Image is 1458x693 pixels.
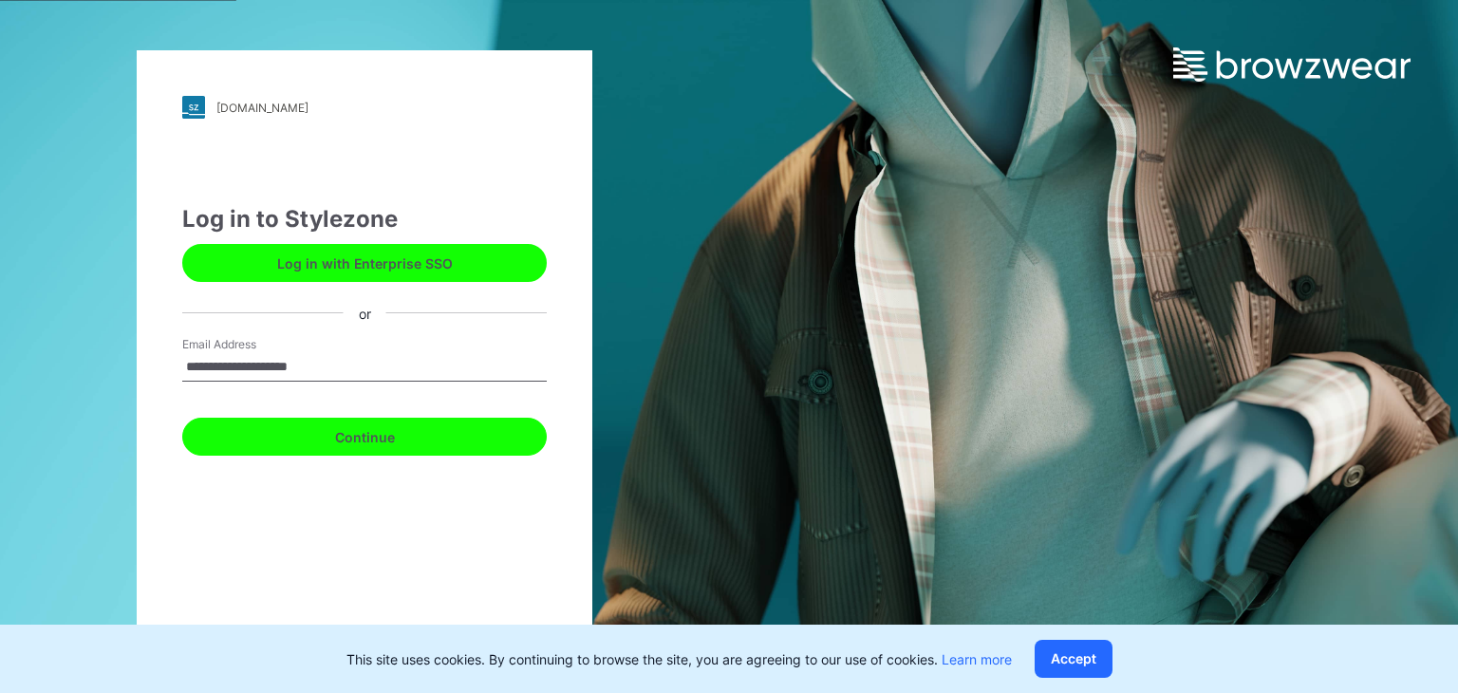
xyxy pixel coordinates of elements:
img: stylezone-logo.562084cfcfab977791bfbf7441f1a819.svg [182,96,205,119]
div: or [344,303,386,323]
a: [DOMAIN_NAME] [182,96,547,119]
button: Accept [1035,640,1112,678]
a: Learn more [942,651,1012,667]
label: Email Address [182,336,315,353]
button: Log in with Enterprise SSO [182,244,547,282]
p: This site uses cookies. By continuing to browse the site, you are agreeing to our use of cookies. [346,649,1012,669]
button: Continue [182,418,547,456]
img: browzwear-logo.e42bd6dac1945053ebaf764b6aa21510.svg [1173,47,1411,82]
div: Log in to Stylezone [182,202,547,236]
div: [DOMAIN_NAME] [216,101,308,115]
